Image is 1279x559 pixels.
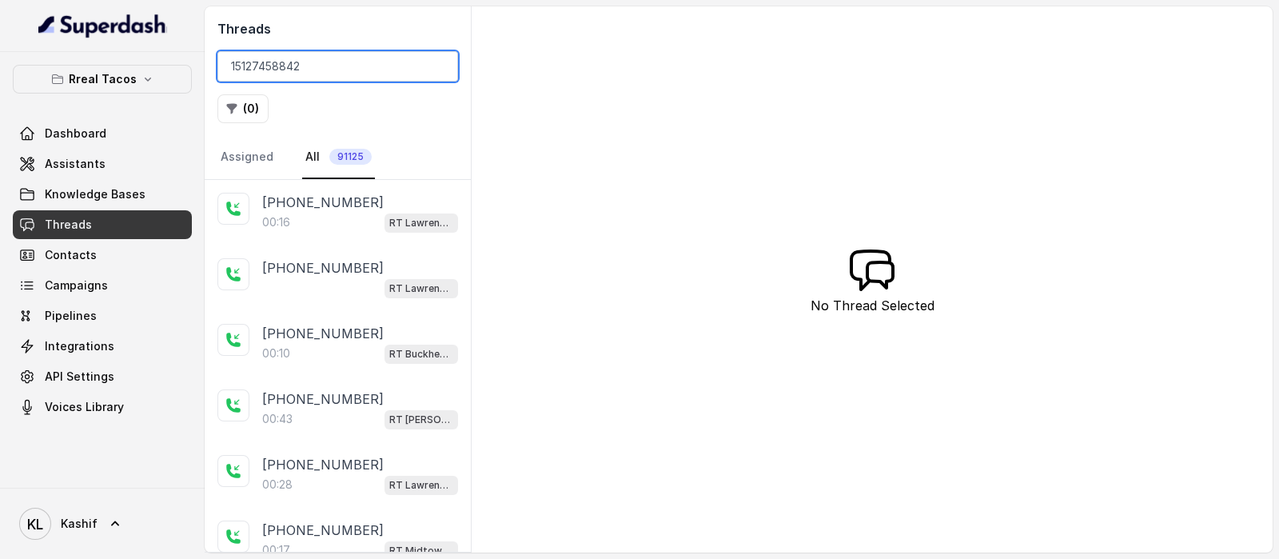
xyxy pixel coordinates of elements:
a: Pipelines [13,301,192,330]
a: Contacts [13,241,192,270]
span: 91125 [329,149,372,165]
h2: Threads [217,19,458,38]
p: RT Lawrenceville [389,281,453,297]
p: RT Lawrenceville [389,215,453,231]
img: light.svg [38,13,167,38]
a: API Settings [13,362,192,391]
a: Integrations [13,332,192,361]
a: Dashboard [13,119,192,148]
p: Rreal Tacos [69,70,137,89]
span: Pipelines [45,308,97,324]
p: RT Buckhead / EN [389,346,453,362]
p: No Thread Selected [811,296,934,315]
p: [PHONE_NUMBER] [262,455,384,474]
p: RT [PERSON_NAME][GEOGRAPHIC_DATA] / EN [389,412,453,428]
nav: Tabs [217,136,458,179]
p: [PHONE_NUMBER] [262,324,384,343]
p: [PHONE_NUMBER] [262,258,384,278]
span: Voices Library [45,399,124,415]
p: 00:16 [262,214,290,230]
p: 00:17 [262,542,290,558]
span: API Settings [45,369,114,385]
p: 00:43 [262,411,293,427]
span: Dashboard [45,126,106,142]
p: 00:10 [262,345,290,361]
span: Campaigns [45,278,108,293]
a: Assigned [217,136,277,179]
span: Assistants [45,156,106,172]
p: 00:28 [262,477,293,493]
a: Voices Library [13,393,192,421]
span: Knowledge Bases [45,186,145,202]
button: Rreal Tacos [13,65,192,94]
a: Campaigns [13,271,192,300]
p: [PHONE_NUMBER] [262,193,384,212]
p: RT Lawrenceville [389,477,453,493]
span: Threads [45,217,92,233]
p: [PHONE_NUMBER] [262,389,384,409]
span: Contacts [45,247,97,263]
span: Integrations [45,338,114,354]
button: (0) [217,94,269,123]
a: Threads [13,210,192,239]
text: KL [27,516,43,533]
a: Kashif [13,501,192,546]
a: Assistants [13,150,192,178]
a: All91125 [302,136,375,179]
span: Kashif [61,516,98,532]
input: Search by Call ID or Phone Number [217,51,458,82]
a: Knowledge Bases [13,180,192,209]
p: RT Midtown / EN [389,543,453,559]
p: [PHONE_NUMBER] [262,521,384,540]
